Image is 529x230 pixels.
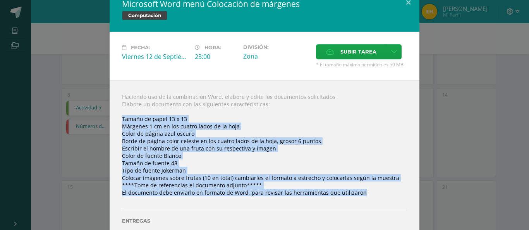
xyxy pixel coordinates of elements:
span: Hora: [204,45,221,50]
span: Fecha: [131,45,150,50]
div: Zona [243,52,310,61]
div: Viernes 12 de Septiembre [122,52,189,61]
span: Computación [122,11,167,20]
span: * El tamaño máximo permitido es 50 MB [316,61,407,68]
label: División: [243,44,310,50]
div: 23:00 [195,52,237,61]
label: Entregas [122,218,407,224]
span: Subir tarea [340,45,376,59]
